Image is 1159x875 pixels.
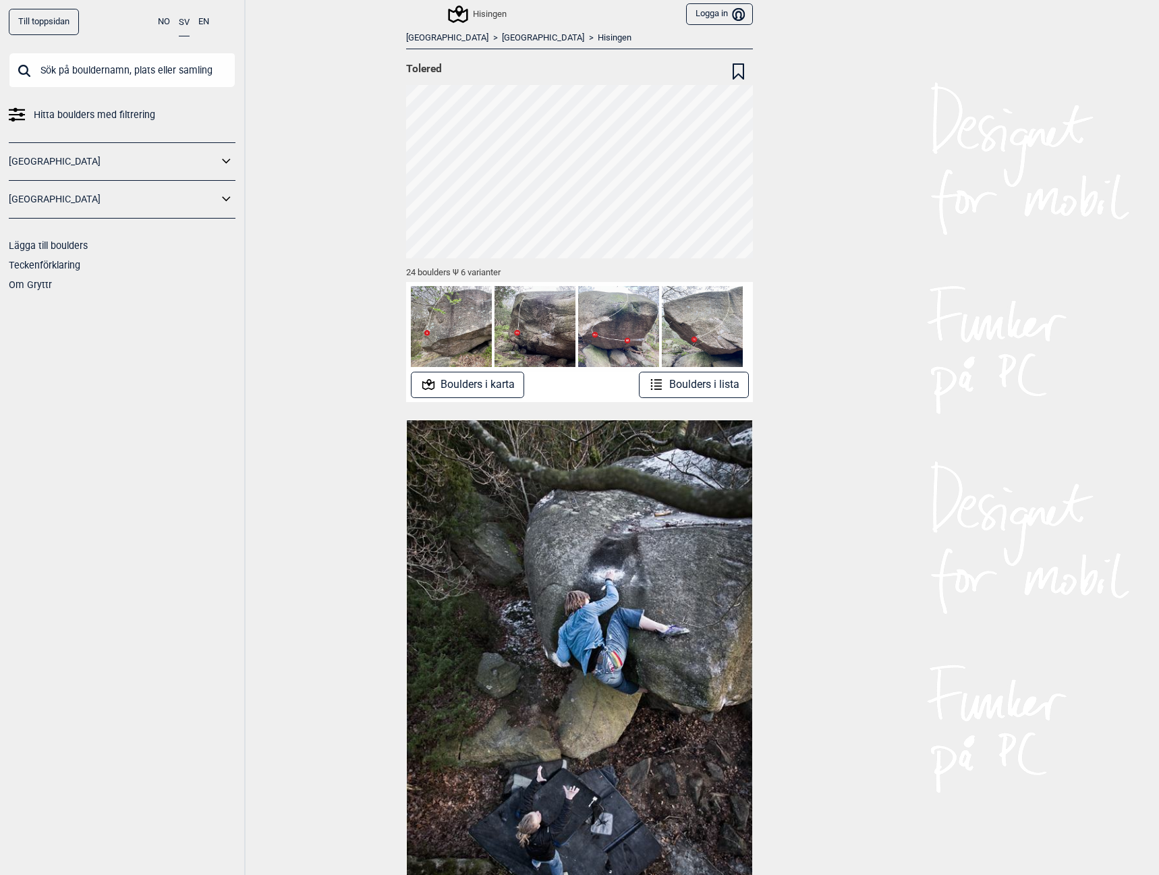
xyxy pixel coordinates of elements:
button: SV [179,9,190,36]
a: [GEOGRAPHIC_DATA] [9,190,218,209]
a: Om Gryttr [9,279,52,290]
span: > [589,32,594,44]
a: Hitta boulders med filtrering [9,105,235,125]
button: EN [198,9,209,35]
button: Logga in [686,3,753,26]
img: Eftersandning [662,286,743,367]
a: Till toppsidan [9,9,79,35]
img: Areten [411,286,492,367]
input: Sök på bouldernamn, plats eller samling [9,53,235,88]
a: [GEOGRAPHIC_DATA] [9,152,218,171]
a: [GEOGRAPHIC_DATA] [502,32,584,44]
a: [GEOGRAPHIC_DATA] [406,32,488,44]
a: Hisingen [598,32,631,44]
img: Livet ar en fest [578,286,659,367]
button: Boulders i karta [411,372,525,398]
a: Teckenförklaring [9,260,80,271]
button: NO [158,9,170,35]
a: Lägga till boulders [9,240,88,251]
div: Hisingen [450,6,507,22]
button: Boulders i lista [639,372,749,398]
span: > [493,32,498,44]
span: Tolered [406,62,442,76]
span: Hitta boulders med filtrering [34,105,155,125]
img: Krysta [494,286,575,367]
div: 24 boulders Ψ 6 varianter [406,258,753,282]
